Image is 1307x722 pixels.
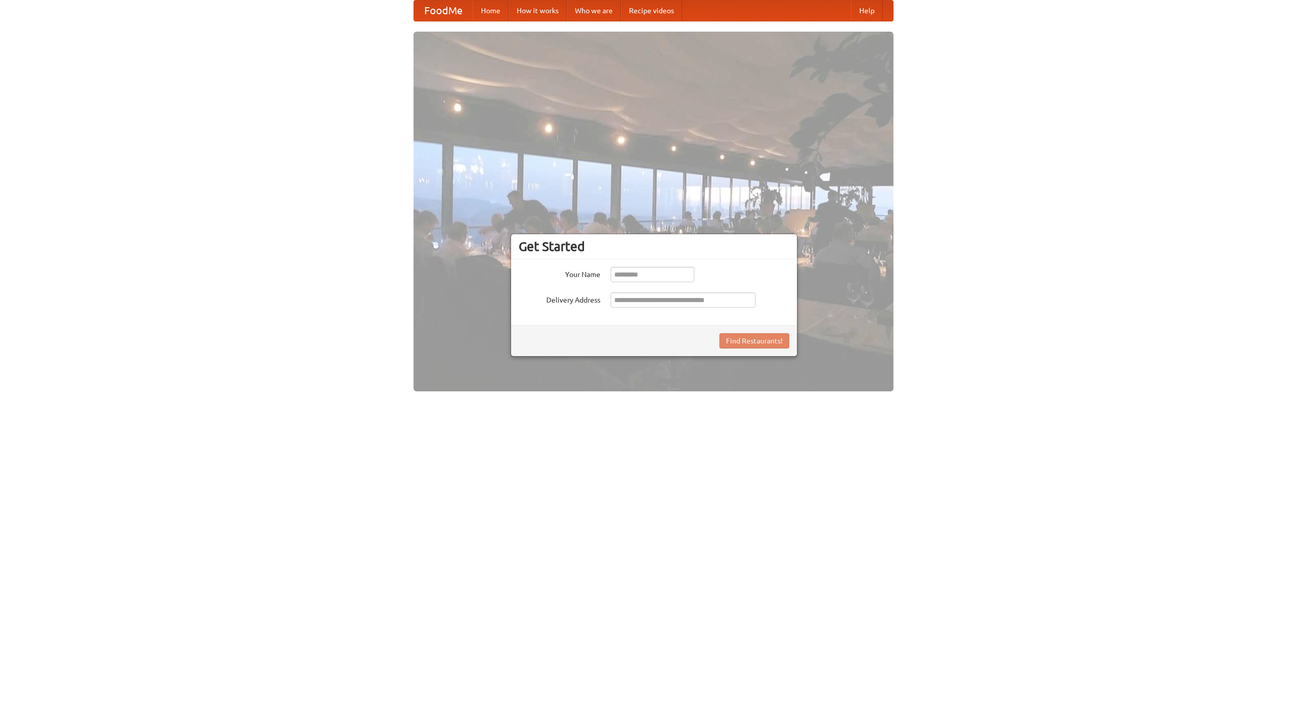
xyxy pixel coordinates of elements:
a: How it works [509,1,567,21]
button: Find Restaurants! [719,333,789,348]
h3: Get Started [519,239,789,254]
label: Your Name [519,267,600,280]
a: Recipe videos [621,1,682,21]
a: Home [473,1,509,21]
a: FoodMe [414,1,473,21]
label: Delivery Address [519,292,600,305]
a: Who we are [567,1,621,21]
a: Help [851,1,883,21]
